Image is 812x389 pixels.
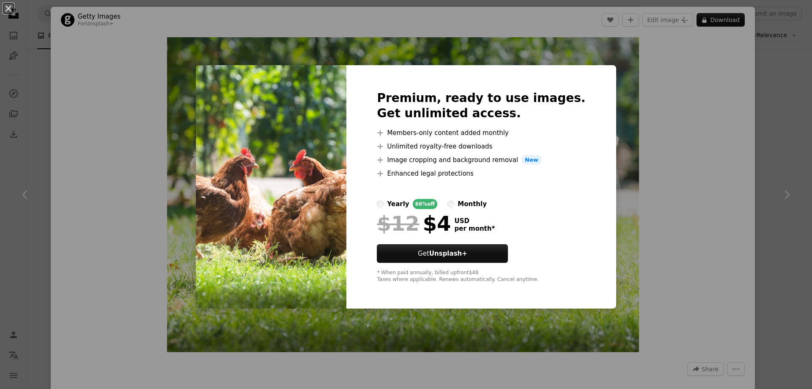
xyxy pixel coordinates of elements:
[454,217,495,225] span: USD
[458,199,487,209] div: monthly
[377,155,585,165] li: Image cropping and background removal
[387,199,409,209] div: yearly
[377,270,585,283] div: * When paid annually, billed upfront $48 Taxes where applicable. Renews automatically. Cancel any...
[377,91,585,121] h2: Premium, ready to use images. Get unlimited access.
[14,22,20,29] img: website_grey.svg
[93,50,143,55] div: Keywords by Traffic
[14,14,20,20] img: logo_orange.svg
[23,49,30,56] img: tab_domain_overview_orange.svg
[413,199,438,209] div: 66% off
[377,212,451,235] div: $4
[521,155,542,165] span: New
[454,225,495,232] span: per month *
[84,49,91,56] img: tab_keywords_by_traffic_grey.svg
[447,201,454,207] input: monthly
[377,141,585,152] li: Unlimited royalty-free downloads
[22,22,93,29] div: Domain: [DOMAIN_NAME]
[429,250,467,257] strong: Unsplash+
[377,201,384,207] input: yearly66%off
[24,14,41,20] div: v 4.0.25
[377,128,585,138] li: Members-only content added monthly
[196,65,346,309] img: premium_photo-1661963063875-7f131e02bf75
[32,50,76,55] div: Domain Overview
[377,168,585,179] li: Enhanced legal protections
[377,212,419,235] span: $12
[377,244,508,263] button: GetUnsplash+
